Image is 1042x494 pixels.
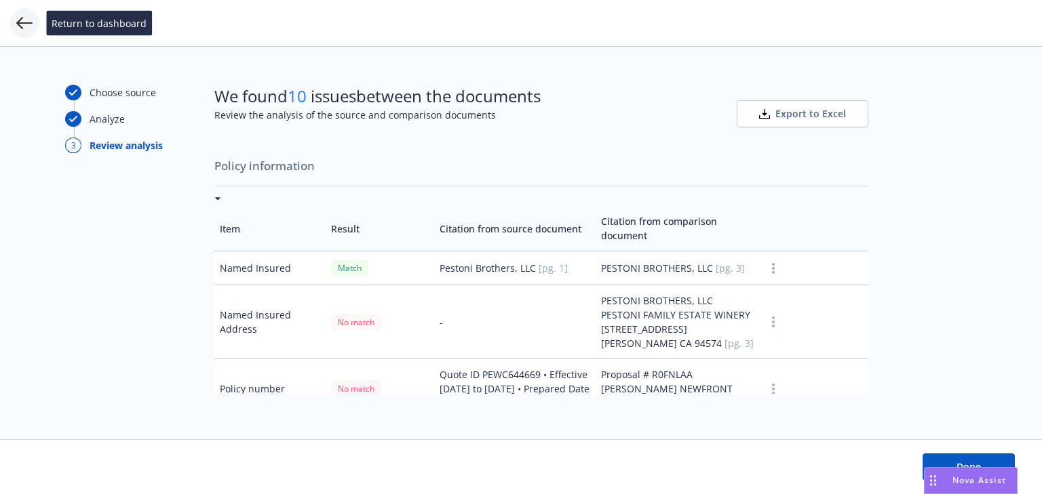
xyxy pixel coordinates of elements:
[214,85,541,108] span: We found issues between the documents
[539,262,568,274] span: [pg. 1]
[434,206,596,251] td: Citation from source document
[214,285,326,359] td: Named Insured Address
[716,262,745,274] span: [pg. 3]
[737,100,868,127] button: Export to Excel
[90,138,163,152] div: Review analysis
[596,359,760,419] td: Proposal # R0FNLAA [PERSON_NAME] NEWFRONT INSURANCE SERVICES
[214,206,326,251] td: Item
[326,206,434,251] td: Result
[924,467,1018,494] button: Nova Assist
[331,260,368,276] div: Match
[214,108,541,122] span: Review the analysis of the source and comparison documents
[90,112,125,126] div: Analyze
[925,468,942,493] div: Drag to move
[52,16,147,30] span: Return to dashboard
[957,460,981,473] span: Done
[923,453,1015,480] button: Done
[90,85,156,100] div: Choose source
[331,314,381,331] div: No match
[725,337,754,350] span: [pg. 3]
[288,85,307,107] span: 10
[331,380,381,397] div: No match
[65,138,81,153] div: 3
[596,251,760,285] td: PESTONI BROTHERS, LLC
[434,359,596,419] td: Quote ID PEWC644669 • Effective [DATE] to [DATE] • Prepared Date [DATE] 02:12 p.m.
[214,359,326,419] td: Policy number
[434,285,596,359] td: -
[214,251,326,285] td: Named Insured
[596,206,760,251] td: Citation from comparison document
[214,152,868,180] span: Policy information
[434,251,596,285] td: Pestoni Brothers, LLC
[596,285,760,359] td: PESTONI BROTHERS, LLC PESTONI FAMILY ESTATE WINERY [STREET_ADDRESS] [PERSON_NAME] CA 94574
[775,107,846,121] span: Export to Excel
[952,474,1006,486] span: Nova Assist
